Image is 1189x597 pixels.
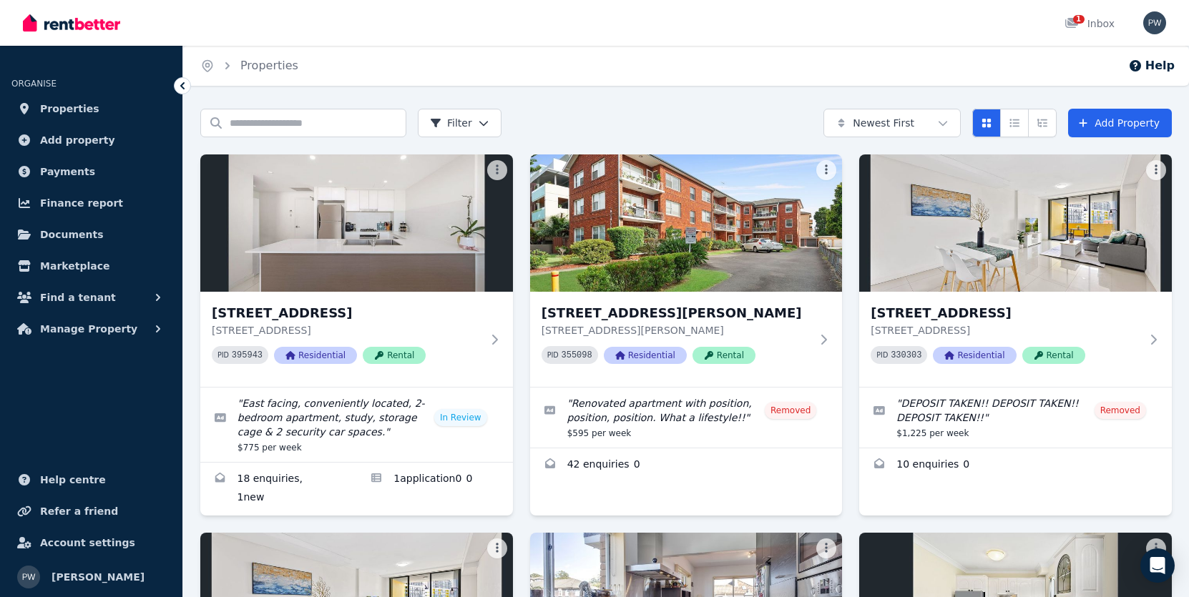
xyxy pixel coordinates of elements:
span: Payments [40,163,95,180]
button: Filter [418,109,501,137]
span: Properties [40,100,99,117]
p: [STREET_ADDRESS][PERSON_NAME] [542,323,811,337]
a: Edit listing: East facing, conveniently located, 2-bedroom apartment, study, storage cage & 2 sec... [200,388,513,462]
button: Help [1128,57,1175,74]
h3: [STREET_ADDRESS] [212,303,481,323]
h3: [STREET_ADDRESS] [871,303,1140,323]
code: 355098 [562,350,592,360]
span: Refer a friend [40,503,118,520]
a: 405/1 Church Avenue, Mascot[STREET_ADDRESS][STREET_ADDRESS]PID 330303ResidentialRental [859,154,1172,387]
code: 395943 [232,350,263,360]
button: More options [816,538,836,558]
a: Properties [240,59,298,72]
span: 1 [1073,15,1085,24]
a: Add Property [1068,109,1172,137]
p: [STREET_ADDRESS] [212,323,481,337]
a: Finance report [11,189,171,217]
a: Documents [11,220,171,249]
button: More options [1146,160,1166,180]
small: PID [217,351,229,359]
div: View options [972,109,1057,137]
a: Refer a friend [11,497,171,526]
img: Paul Wigan [17,566,40,588]
button: More options [1146,538,1166,558]
span: Filter [430,116,472,130]
span: Residential [604,347,687,364]
a: Enquiries for 304/187 Rocky Point Rd, Ramsgate [200,463,356,515]
a: Add property [11,126,171,154]
small: PID [876,351,888,359]
img: 304/187 Rocky Point Rd, Ramsgate [200,154,513,292]
span: Finance report [40,194,123,212]
img: 405/1 Church Avenue, Mascot [859,154,1172,292]
img: 176 Russell Ave, Dolls Point [530,154,843,292]
button: Expanded list view [1028,109,1057,137]
div: Inbox [1065,16,1115,31]
button: Newest First [823,109,961,137]
code: 330303 [891,350,921,360]
span: Manage Property [40,320,137,337]
span: Help centre [40,471,106,488]
button: More options [487,538,507,558]
small: PID [547,351,559,359]
span: Rental [693,347,755,364]
span: Newest First [853,116,914,130]
a: Payments [11,157,171,186]
span: Add property [40,132,115,149]
h3: [STREET_ADDRESS][PERSON_NAME] [542,303,811,323]
a: Applications for 304/187 Rocky Point Rd, Ramsgate [356,463,512,515]
button: Find a tenant [11,283,171,312]
a: 304/187 Rocky Point Rd, Ramsgate[STREET_ADDRESS][STREET_ADDRESS]PID 395943ResidentialRental [200,154,513,387]
a: Marketplace [11,252,171,280]
span: ORGANISE [11,79,57,89]
span: Residential [933,347,1016,364]
button: Manage Property [11,315,171,343]
span: Residential [274,347,357,364]
span: Marketplace [40,257,109,275]
div: Open Intercom Messenger [1140,548,1175,583]
span: Rental [1022,347,1085,364]
a: Edit listing: DEPOSIT TAKEN!! DEPOSIT TAKEN!! DEPOSIT TAKEN!! [859,388,1172,448]
p: [STREET_ADDRESS] [871,323,1140,337]
span: Account settings [40,534,135,551]
span: [PERSON_NAME] [52,568,145,586]
button: More options [816,160,836,180]
span: Documents [40,226,104,243]
a: 176 Russell Ave, Dolls Point[STREET_ADDRESS][PERSON_NAME][STREET_ADDRESS][PERSON_NAME]PID 355098R... [530,154,843,387]
img: Paul Wigan [1143,11,1166,34]
a: Help centre [11,465,171,494]
button: Card view [972,109,1001,137]
a: Properties [11,94,171,123]
a: Edit listing: Renovated apartment with position, position, position. What a lifestyle!! [530,388,843,448]
img: RentBetter [23,12,120,34]
a: Enquiries for 176 Russell Ave, Dolls Point [530,448,843,483]
span: Rental [363,347,426,364]
button: Compact list view [1000,109,1029,137]
nav: Breadcrumb [183,46,315,86]
a: Account settings [11,528,171,557]
a: Enquiries for 405/1 Church Avenue, Mascot [859,448,1172,483]
span: Find a tenant [40,289,116,306]
button: More options [487,160,507,180]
